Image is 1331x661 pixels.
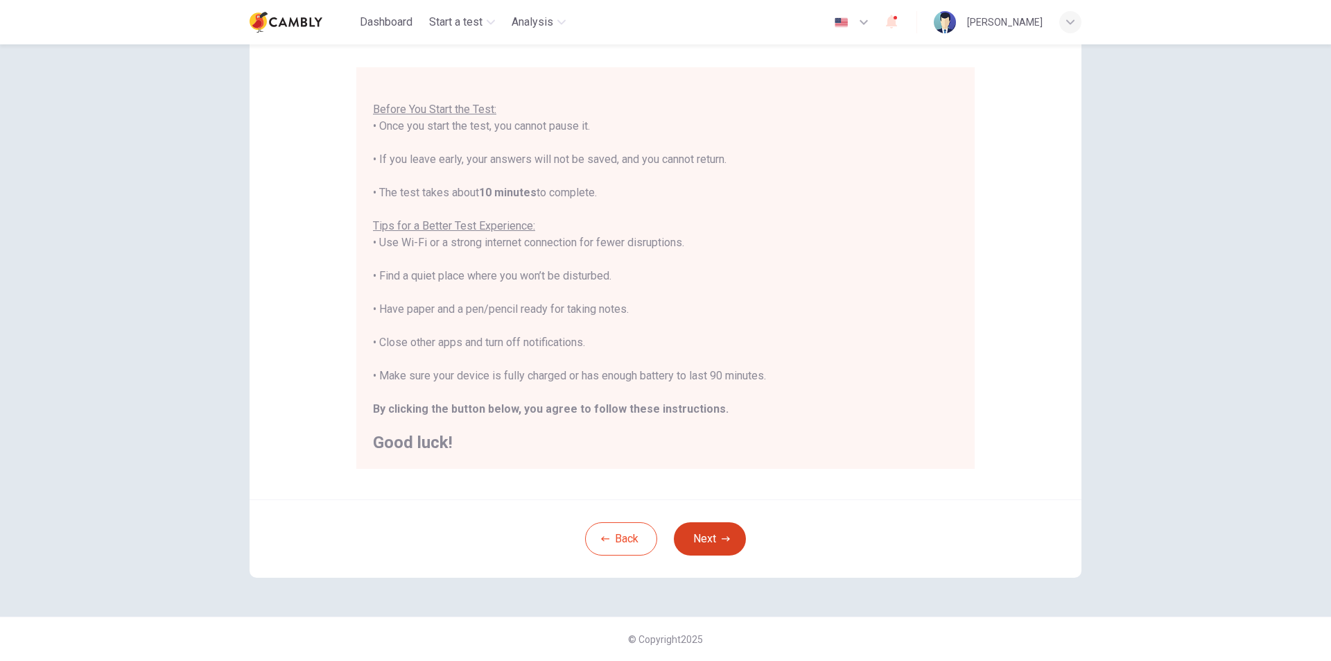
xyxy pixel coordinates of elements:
[373,103,496,116] u: Before You Start the Test:
[674,522,746,556] button: Next
[373,402,729,415] b: By clicking the button below, you agree to follow these instructions.
[373,219,535,232] u: Tips for a Better Test Experience:
[506,10,571,35] button: Analysis
[967,14,1043,31] div: [PERSON_NAME]
[429,14,482,31] span: Start a test
[833,17,850,28] img: en
[373,434,958,451] h2: Good luck!
[250,8,322,36] img: Cambly logo
[373,68,958,451] div: You are about to start a . • Once you start the test, you cannot pause it. • If you leave early, ...
[512,14,553,31] span: Analysis
[360,14,412,31] span: Dashboard
[354,10,418,35] button: Dashboard
[424,10,501,35] button: Start a test
[934,11,956,33] img: Profile picture
[479,186,537,199] b: 10 minutes
[250,8,354,36] a: Cambly logo
[628,634,703,645] span: © Copyright 2025
[585,522,657,556] button: Back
